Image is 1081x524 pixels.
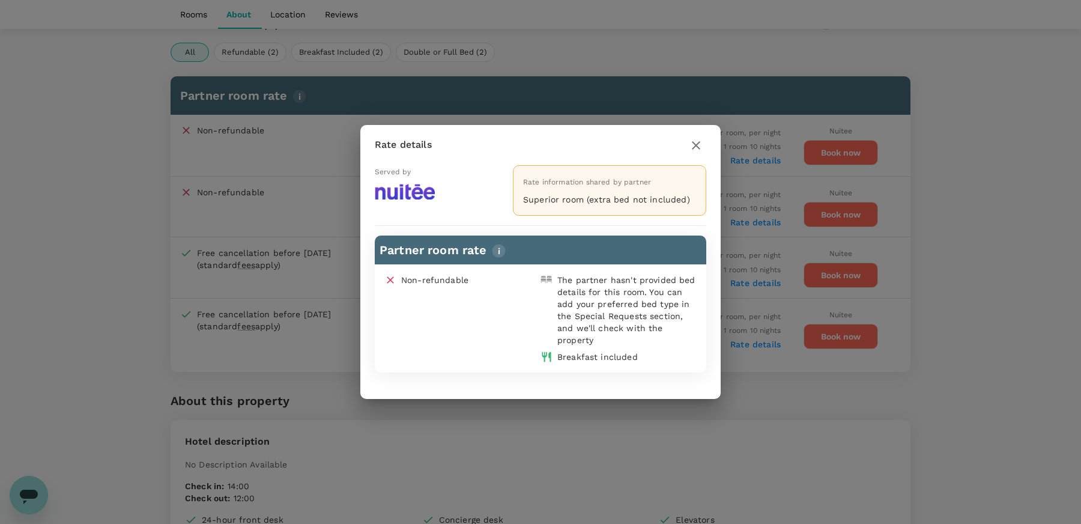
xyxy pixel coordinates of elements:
img: double-bed-icon [540,274,553,286]
h6: Partner room rate [380,240,701,260]
span: Rate information shared by partner [523,178,651,186]
p: Rate details [375,138,432,152]
span: Served by [375,168,411,176]
p: Superior room (extra bed not included) [523,193,696,206]
img: info-tooltip-icon [492,244,506,258]
p: Non-refundable [401,274,468,286]
img: 204-rate-logo [375,183,435,200]
div: The partner hasn't provided bed details for this room. You can add your preferred bed type in the... [557,274,697,346]
div: Breakfast included [557,351,638,363]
